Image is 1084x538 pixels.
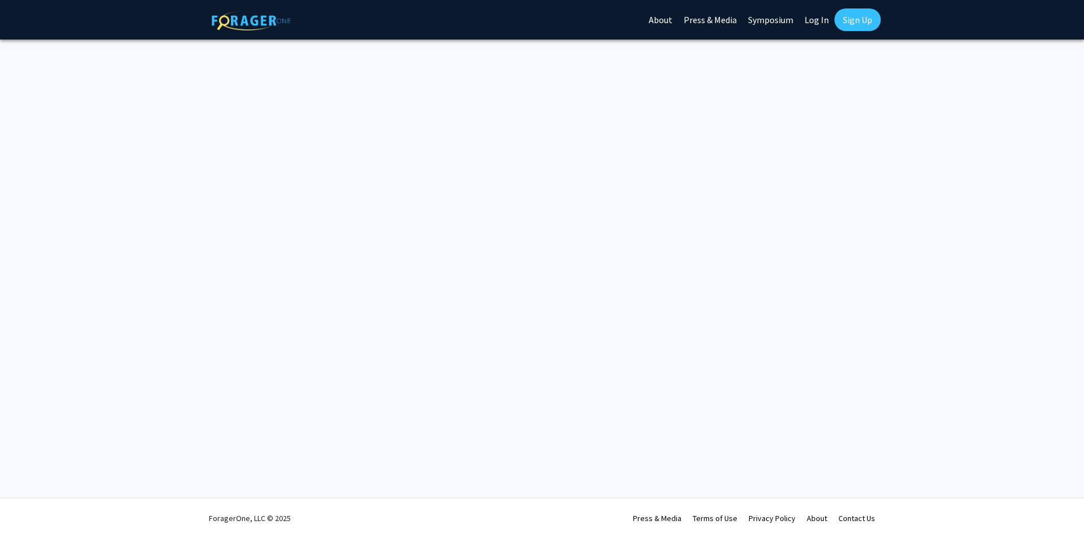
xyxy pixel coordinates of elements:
a: Privacy Policy [749,513,795,523]
a: About [807,513,827,523]
a: Sign Up [834,8,881,31]
a: Terms of Use [693,513,737,523]
a: Contact Us [838,513,875,523]
img: ForagerOne Logo [212,11,291,30]
a: Press & Media [633,513,681,523]
div: ForagerOne, LLC © 2025 [209,498,291,538]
